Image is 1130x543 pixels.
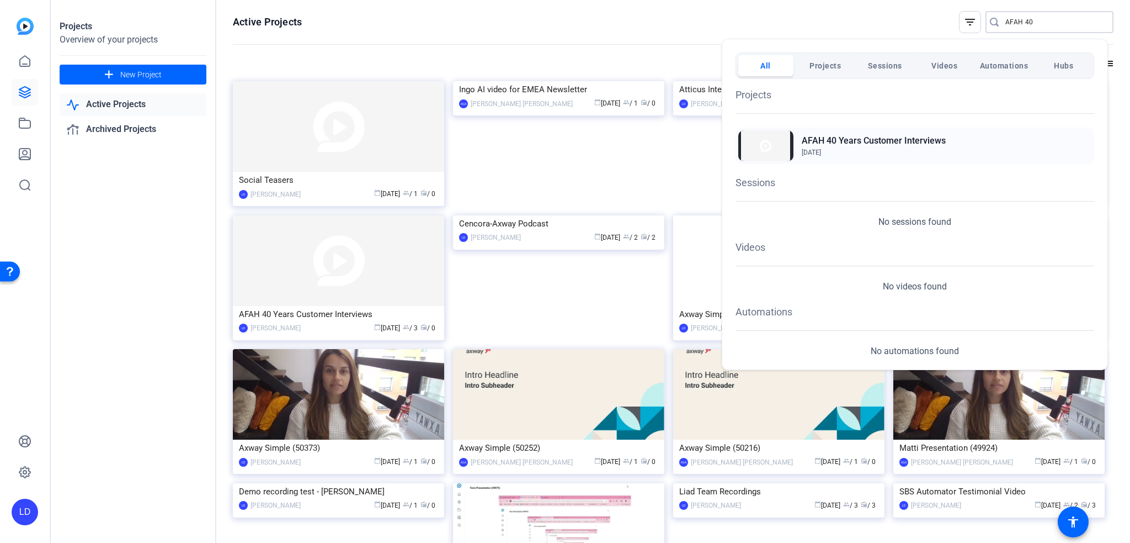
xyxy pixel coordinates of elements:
h1: Videos [735,240,1094,255]
span: All [760,56,771,76]
span: Automations [980,56,1028,76]
h1: Sessions [735,175,1094,190]
h2: AFAH 40 Years Customer Interviews [802,134,946,147]
img: Thumbnail [738,130,793,161]
p: No videos found [883,280,947,293]
p: No automations found [871,345,959,358]
span: Sessions [868,56,902,76]
span: Projects [809,56,841,76]
span: Videos [931,56,957,76]
h1: Projects [735,87,1094,102]
span: Hubs [1054,56,1073,76]
h1: Automations [735,304,1094,319]
p: No sessions found [878,215,951,229]
span: [DATE] [802,149,821,156]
